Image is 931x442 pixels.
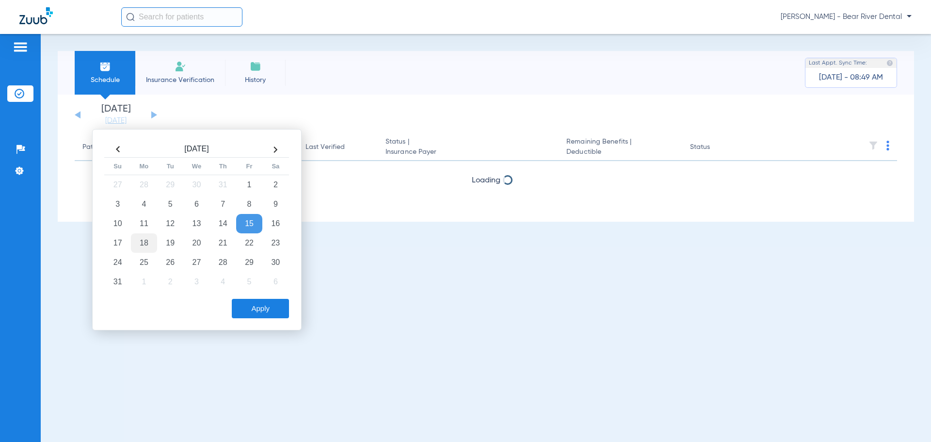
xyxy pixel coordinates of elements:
[87,104,145,126] li: [DATE]
[378,134,559,161] th: Status |
[883,395,931,442] iframe: Chat Widget
[886,60,893,66] img: last sync help info
[682,134,748,161] th: Status
[13,41,28,53] img: hamburger-icon
[175,61,186,72] img: Manual Insurance Verification
[232,75,278,85] span: History
[819,73,883,82] span: [DATE] - 08:49 AM
[809,58,867,68] span: Last Appt. Sync Time:
[559,134,682,161] th: Remaining Benefits |
[19,7,53,24] img: Zuub Logo
[131,142,262,158] th: [DATE]
[121,7,242,27] input: Search for patients
[305,142,345,152] div: Last Verified
[385,147,551,157] span: Insurance Payer
[126,13,135,21] img: Search Icon
[472,177,500,184] span: Loading
[250,61,261,72] img: History
[868,141,878,150] img: filter.svg
[305,142,370,152] div: Last Verified
[82,142,125,152] div: Patient Name
[781,12,912,22] span: [PERSON_NAME] - Bear River Dental
[82,75,128,85] span: Schedule
[886,141,889,150] img: group-dot-blue.svg
[87,116,145,126] a: [DATE]
[232,299,289,318] button: Apply
[82,142,164,152] div: Patient Name
[566,147,674,157] span: Deductible
[99,61,111,72] img: Schedule
[143,75,218,85] span: Insurance Verification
